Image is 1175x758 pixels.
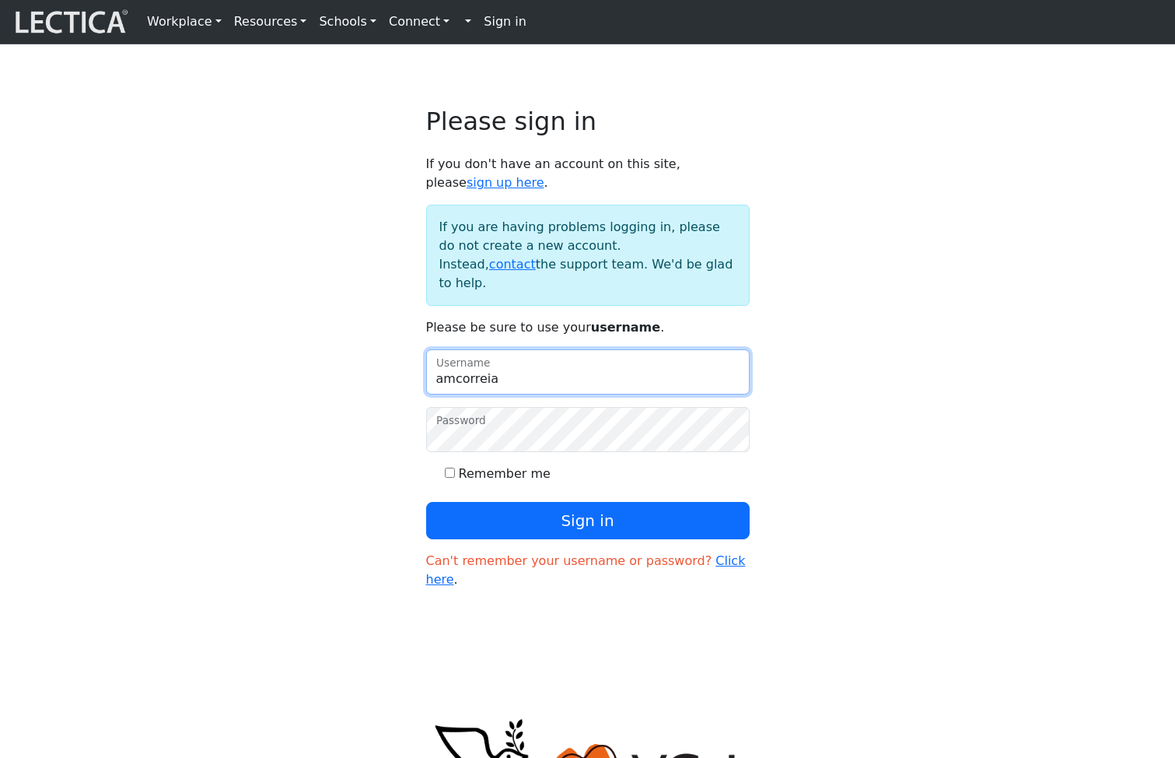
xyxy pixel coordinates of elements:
[141,6,228,37] a: Workplace
[467,175,544,190] a: sign up here
[459,465,551,483] label: Remember me
[426,502,750,539] button: Sign in
[12,7,128,37] img: lecticalive
[484,14,526,29] strong: Sign in
[477,6,533,37] a: Sign in
[426,349,750,395] input: Username
[426,155,750,192] p: If you don't have an account on this site, please .
[591,320,660,335] strong: username
[426,205,750,306] div: If you are having problems logging in, please do not create a new account. Instead, the support t...
[426,318,750,337] p: Please be sure to use your .
[426,107,750,136] h2: Please sign in
[313,6,383,37] a: Schools
[228,6,313,37] a: Resources
[489,257,536,272] a: contact
[426,553,712,568] span: Can't remember your username or password?
[383,6,456,37] a: Connect
[426,552,750,589] p: .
